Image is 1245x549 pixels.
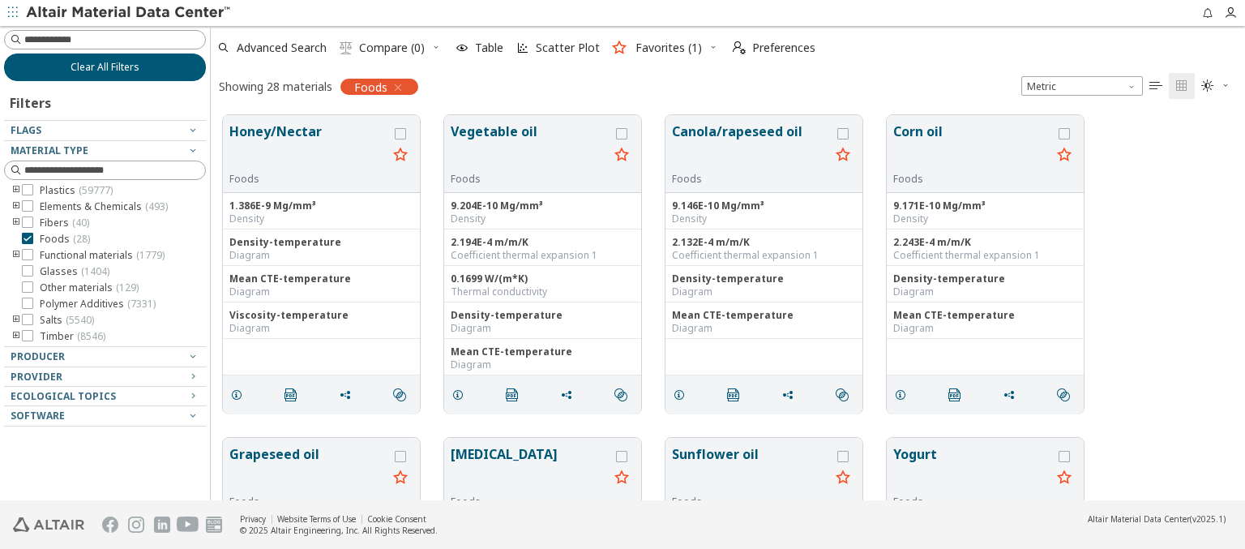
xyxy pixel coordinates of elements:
[506,388,519,401] i: 
[828,379,862,411] button: Similar search
[11,200,22,213] i: toogle group
[893,309,1077,322] div: Mean CTE-temperature
[451,309,635,322] div: Density-temperature
[40,184,113,197] span: Plastics
[451,249,635,262] div: Coefficient thermal expansion 1
[40,314,94,327] span: Salts
[451,212,635,225] div: Density
[609,465,635,491] button: Favorite
[893,272,1077,285] div: Density-temperature
[127,297,156,311] span: ( 7331 )
[830,143,856,169] button: Favorite
[672,322,856,335] div: Diagram
[40,281,139,294] span: Other materials
[11,314,22,327] i: toogle group
[1021,76,1143,96] div: Unit System
[672,236,856,249] div: 2.132E-4 m/m/K
[672,122,830,173] button: Canola/rapeseed oil
[66,313,94,327] span: ( 5540 )
[995,379,1029,411] button: Share
[240,525,438,536] div: © 2025 Altair Engineering, Inc. All Rights Reserved.
[11,389,116,403] span: Ecological Topics
[672,173,830,186] div: Foods
[4,121,206,140] button: Flags
[240,513,266,525] a: Privacy
[277,379,311,411] button: PDF Download
[393,388,406,401] i: 
[4,367,206,387] button: Provider
[893,322,1077,335] div: Diagram
[136,248,165,262] span: ( 1779 )
[11,249,22,262] i: toogle group
[672,199,856,212] div: 9.146E-10 Mg/mm³
[1201,79,1214,92] i: 
[672,495,830,508] div: Foods
[836,388,849,401] i: 
[40,330,105,343] span: Timber
[359,42,425,54] span: Compare (0)
[26,5,233,21] img: Altair Material Data Center
[1088,513,1226,525] div: (v2025.1)
[367,513,426,525] a: Cookie Consent
[1149,79,1162,92] i: 
[40,200,168,213] span: Elements & Chemicals
[893,495,1051,508] div: Foods
[733,41,746,54] i: 
[893,444,1051,495] button: Yogurt
[451,272,635,285] div: 0.1699 W/(m*K)
[451,173,609,186] div: Foods
[340,41,353,54] i: 
[229,122,387,173] button: Honey/Nectar
[229,199,413,212] div: 1.386E-9 Mg/mm³
[451,322,635,335] div: Diagram
[4,54,206,81] button: Clear All Filters
[672,249,856,262] div: Coefficient thermal expansion 1
[672,309,856,322] div: Mean CTE-temperature
[277,513,356,525] a: Website Terms of Use
[672,285,856,298] div: Diagram
[229,236,413,249] div: Density-temperature
[451,122,609,173] button: Vegetable oil
[71,61,139,74] span: Clear All Filters
[451,358,635,371] div: Diagram
[11,123,41,137] span: Flags
[553,379,587,411] button: Share
[727,388,740,401] i: 
[4,141,206,161] button: Material Type
[81,264,109,278] span: ( 1404 )
[451,495,609,508] div: Foods
[11,409,65,422] span: Software
[893,199,1077,212] div: 9.171E-10 Mg/mm³
[498,379,533,411] button: PDF Download
[941,379,975,411] button: PDF Download
[475,42,503,54] span: Table
[4,406,206,426] button: Software
[11,330,22,343] i: toogle group
[116,281,139,294] span: ( 129 )
[720,379,754,411] button: PDF Download
[219,79,332,94] div: Showing 28 materials
[72,216,89,229] span: ( 40 )
[4,387,206,406] button: Ecological Topics
[672,212,856,225] div: Density
[607,379,641,411] button: Similar search
[229,173,387,186] div: Foods
[229,322,413,335] div: Diagram
[1175,79,1188,92] i: 
[614,388,627,401] i: 
[223,379,257,411] button: Details
[893,173,1051,186] div: Foods
[948,388,961,401] i: 
[893,236,1077,249] div: 2.243E-4 m/m/K
[1021,76,1143,96] span: Metric
[893,249,1077,262] div: Coefficient thermal expansion 1
[887,379,921,411] button: Details
[451,285,635,298] div: Thermal conductivity
[386,379,420,411] button: Similar search
[145,199,168,213] span: ( 493 )
[237,42,327,54] span: Advanced Search
[752,42,815,54] span: Preferences
[635,42,702,54] span: Favorites (1)
[211,103,1245,501] div: grid
[893,285,1077,298] div: Diagram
